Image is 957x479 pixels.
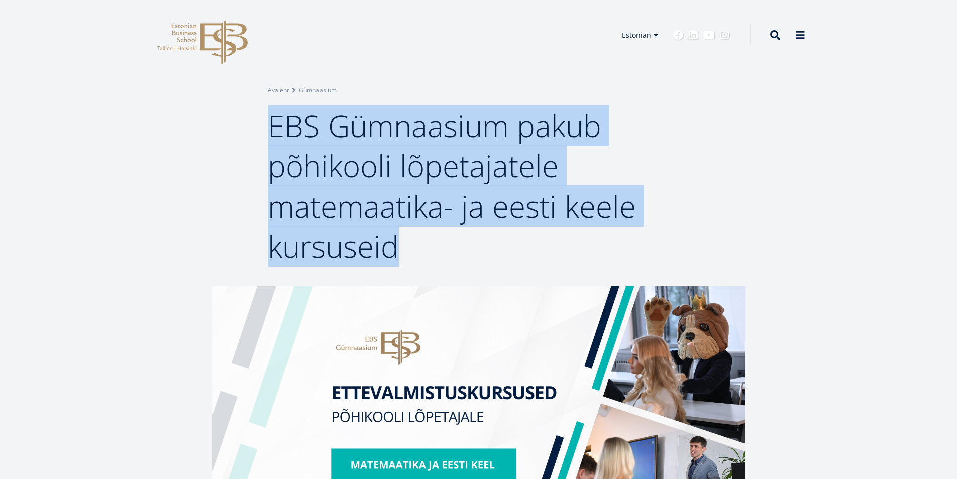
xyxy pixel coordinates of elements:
span: EBS Gümnaasium pakub põhikooli lõpetajatele matemaatika- ja eesti keele kursuseid [268,105,636,267]
a: Instagram [720,30,730,40]
a: Gümnaasium [299,85,337,95]
a: Youtube [703,30,715,40]
a: Linkedin [688,30,698,40]
a: Facebook [673,30,683,40]
a: Avaleht [268,85,289,95]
